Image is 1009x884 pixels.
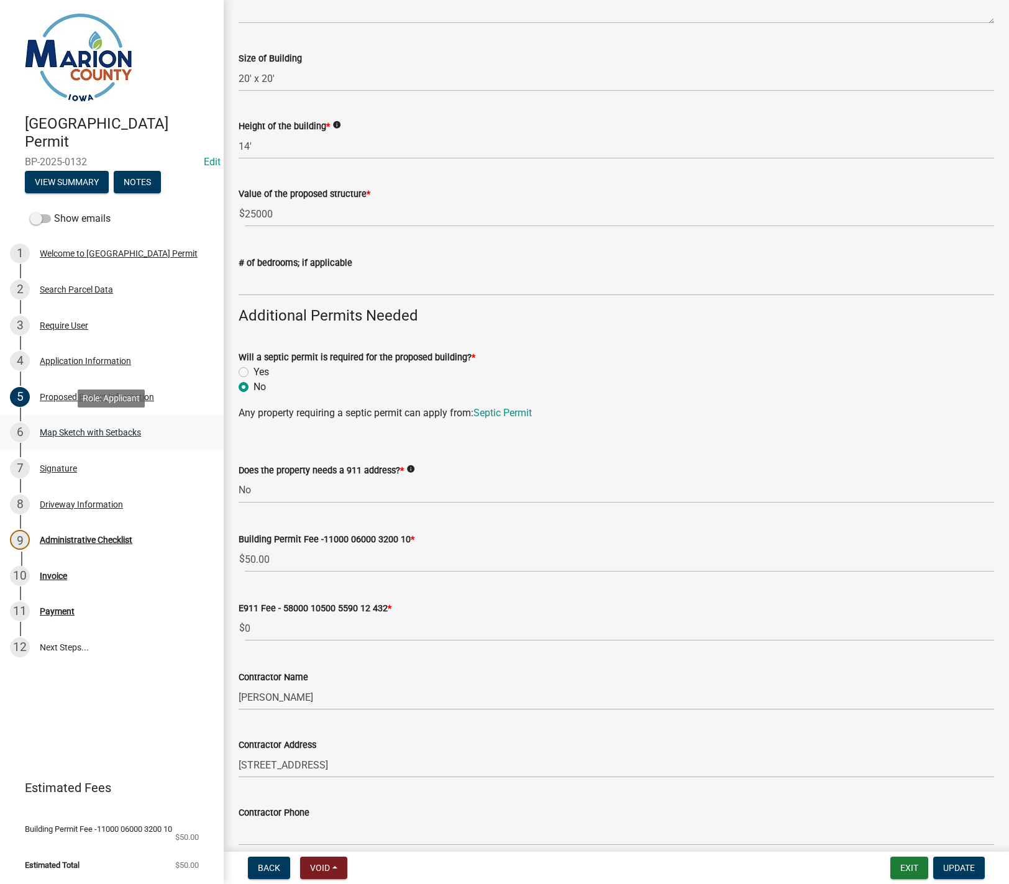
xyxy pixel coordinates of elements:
[890,857,928,879] button: Exit
[258,863,280,873] span: Back
[239,673,308,682] label: Contractor Name
[40,535,132,544] div: Administrative Checklist
[239,604,391,613] label: E911 Fee - 58000 10500 5590 12 432
[10,458,30,478] div: 7
[10,566,30,586] div: 10
[40,357,131,365] div: Application Information
[10,387,30,407] div: 5
[10,530,30,550] div: 9
[25,825,172,833] span: Building Permit Fee -11000 06000 3200 10
[10,494,30,514] div: 8
[239,259,352,268] label: # of bedrooms; if applicable
[204,156,221,168] a: Edit
[175,833,199,841] span: $50.00
[10,280,30,299] div: 2
[40,500,123,509] div: Driveway Information
[10,351,30,371] div: 4
[239,353,475,362] label: Will a septic permit is required for the proposed building?
[253,380,266,394] label: No
[114,178,161,188] wm-modal-confirm: Notes
[25,115,214,151] h4: [GEOGRAPHIC_DATA] Permit
[239,406,994,421] p: Any property requiring a septic permit can apply from:
[10,775,204,800] a: Estimated Fees
[406,465,415,473] i: info
[10,316,30,335] div: 3
[40,321,88,330] div: Require User
[248,857,290,879] button: Back
[239,741,316,750] label: Contractor Address
[239,307,994,325] h4: Additional Permits Needed
[25,156,199,168] span: BP-2025-0132
[239,467,404,475] label: Does the property needs a 911 address?
[239,535,414,544] label: Building Permit Fee -11000 06000 3200 10
[40,393,154,401] div: Proposed Project Information
[78,390,145,408] div: Role: Applicant
[10,637,30,657] div: 12
[10,601,30,621] div: 11
[30,211,111,226] label: Show emails
[239,55,302,63] label: Size of Building
[114,171,161,193] button: Notes
[300,857,347,879] button: Void
[933,857,985,879] button: Update
[310,863,330,873] span: Void
[473,407,532,419] a: Septic Permit
[239,547,245,572] span: $
[239,122,330,131] label: Height of the building
[40,572,67,580] div: Invoice
[239,616,245,641] span: $
[25,861,80,869] span: Estimated Total
[40,607,75,616] div: Payment
[943,863,975,873] span: Update
[40,249,198,258] div: Welcome to [GEOGRAPHIC_DATA] Permit
[40,464,77,473] div: Signature
[25,178,109,188] wm-modal-confirm: Summary
[25,13,132,102] img: Marion County, Iowa
[40,428,141,437] div: Map Sketch with Setbacks
[253,365,269,380] label: Yes
[40,285,113,294] div: Search Parcel Data
[239,201,245,227] span: $
[175,861,199,869] span: $50.00
[10,244,30,263] div: 1
[10,422,30,442] div: 6
[239,190,370,199] label: Value of the proposed structure
[25,171,109,193] button: View Summary
[332,121,341,129] i: info
[204,156,221,168] wm-modal-confirm: Edit Application Number
[239,809,309,818] label: Contractor Phone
